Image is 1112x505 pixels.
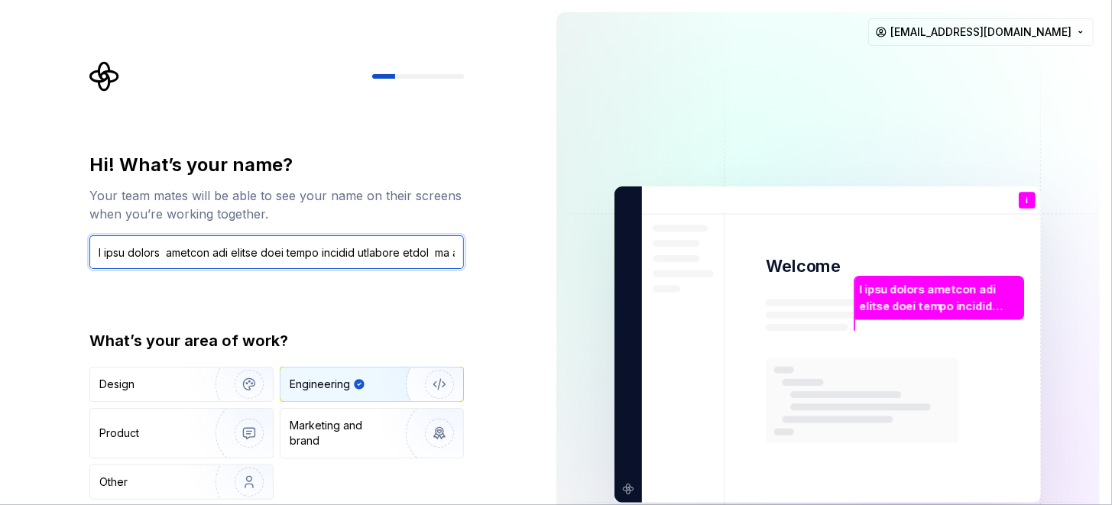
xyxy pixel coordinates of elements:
[89,235,464,269] input: Han Solo
[1026,196,1029,205] p: i
[89,330,464,351] div: What’s your area of work?
[89,61,120,92] svg: Supernova Logo
[890,24,1071,40] span: [EMAIL_ADDRESS][DOMAIN_NAME]
[99,474,128,490] div: Other
[89,186,464,223] div: Your team mates will be able to see your name on their screens when you’re working together.
[290,418,393,448] div: Marketing and brand
[89,153,464,177] div: Hi! What’s your name?
[290,377,350,392] div: Engineering
[99,426,139,441] div: Product
[860,281,1020,314] p: l ipsu dolors ametcon adi elitse doei tempo incidid utlabore etdol ma aliquae admi veni quis nos ...
[99,377,135,392] div: Design
[766,255,841,277] p: Welcome
[868,18,1094,46] button: [EMAIL_ADDRESS][DOMAIN_NAME]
